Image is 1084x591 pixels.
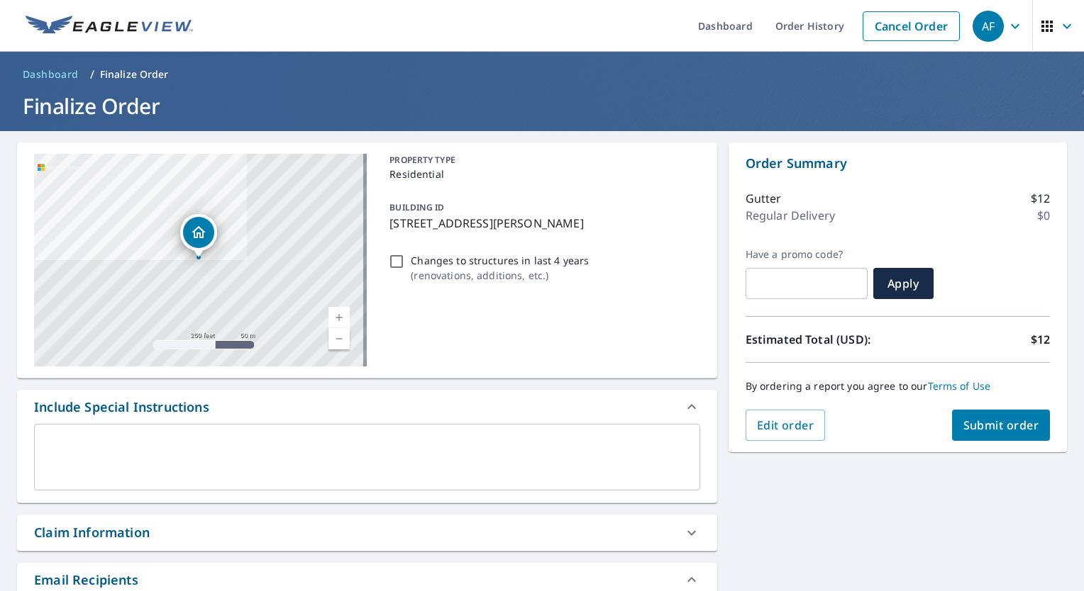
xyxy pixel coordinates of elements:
span: Dashboard [23,67,79,81]
div: Include Special Instructions [17,390,717,424]
button: Edit order [746,410,826,441]
button: Apply [873,268,934,299]
h1: Finalize Order [17,91,1067,120]
div: Claim Information [34,523,150,542]
nav: breadcrumb [17,63,1067,86]
p: Finalize Order [100,67,169,81]
p: Changes to structures in last 4 years [411,253,589,268]
div: AF [973,11,1004,42]
img: EV Logo [26,16,193,37]
span: Submit order [963,417,1039,433]
div: Email Recipients [34,570,138,590]
a: Terms of Use [928,379,991,393]
p: $12 [1031,190,1050,207]
a: Current Level 17, Zoom In [328,307,350,328]
a: Dashboard [17,63,84,86]
div: Dropped pin, building 1, Residential property, 3667 Walt Ct Cleveland, OH 44111 [180,214,217,258]
div: Claim Information [17,514,717,551]
a: Cancel Order [863,11,960,41]
div: Include Special Instructions [34,398,209,417]
p: ( renovations, additions, etc. ) [411,268,589,283]
li: / [90,66,94,83]
p: Regular Delivery [746,207,835,224]
span: Apply [885,276,922,291]
p: Order Summary [746,154,1050,173]
p: [STREET_ADDRESS][PERSON_NAME] [389,215,694,232]
p: $12 [1031,331,1050,348]
p: PROPERTY TYPE [389,154,694,167]
button: Submit order [952,410,1051,441]
p: Gutter [746,190,782,207]
label: Have a promo code? [746,248,868,261]
p: BUILDING ID [389,201,444,213]
a: Current Level 17, Zoom Out [328,328,350,349]
p: $0 [1037,207,1050,224]
p: Residential [389,167,694,181]
span: Edit order [757,417,814,433]
p: By ordering a report you agree to our [746,380,1050,393]
p: Estimated Total (USD): [746,331,898,348]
